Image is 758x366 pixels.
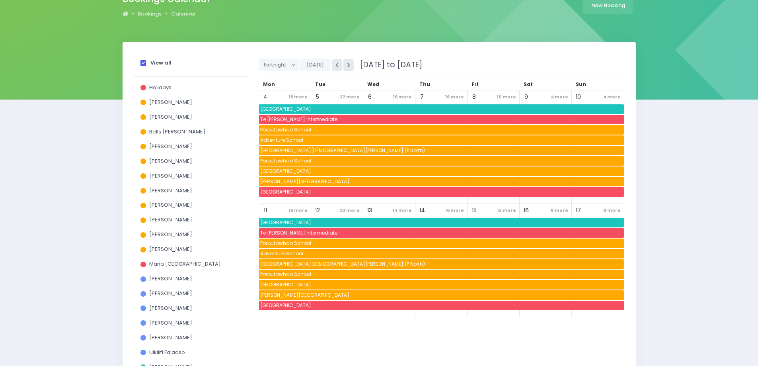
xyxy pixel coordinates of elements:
[495,92,518,102] span: 10 more
[149,201,192,209] span: [PERSON_NAME]
[149,245,192,253] span: [PERSON_NAME]
[171,10,196,18] a: Calendar
[259,104,624,114] span: Southland Girls' High School
[259,301,624,310] span: West Melton School
[149,334,192,341] span: [PERSON_NAME]
[149,128,205,135] span: Bells [PERSON_NAME]
[149,348,185,356] span: Uikilifi Fa’aoso
[149,157,192,165] span: [PERSON_NAME]
[149,216,192,223] span: [PERSON_NAME]
[601,92,623,102] span: 4 more
[312,92,323,102] span: 5
[149,319,192,327] span: [PERSON_NAME]
[315,81,325,88] span: Tue
[521,205,532,216] span: 16
[259,187,624,197] span: West Melton School
[469,92,479,102] span: 8
[259,239,624,248] span: Poroutawhao School
[150,59,171,67] strong: View all
[259,125,624,135] span: Poroutawhao School
[259,59,299,71] button: Fortnight
[149,172,192,180] span: [PERSON_NAME]
[469,205,479,216] span: 15
[364,92,375,102] span: 6
[149,290,192,297] span: [PERSON_NAME]
[419,81,430,88] span: Thu
[367,81,379,88] span: Wed
[524,81,533,88] span: Sat
[149,304,192,312] span: [PERSON_NAME]
[259,146,624,155] span: Our Lady of Lourdes School (P North)
[260,92,271,102] span: 4
[443,92,466,102] span: 16 more
[259,259,624,269] span: Our Lady of Lourdes School (P North)
[149,84,171,91] span: Holidays
[138,10,162,18] a: Bookings
[149,231,192,238] span: [PERSON_NAME]
[259,280,624,290] span: Te Ra School
[259,290,624,300] span: Glen Oroua School
[549,92,570,102] span: 4 more
[300,59,331,71] button: [DATE]
[259,115,624,124] span: Te Oraka Shirley Intermediate
[286,205,310,216] span: 19 more
[495,205,518,216] span: 12 more
[601,205,623,216] span: 8 more
[286,92,310,102] span: 19 more
[259,156,624,166] span: Poroutawhao School
[260,205,271,216] span: 11
[573,92,584,102] span: 10
[472,81,478,88] span: Fri
[259,270,624,279] span: Poroutawhao School
[259,166,624,176] span: Te Ra School
[364,205,375,216] span: 13
[264,59,288,71] span: Fortnight
[417,205,427,216] span: 14
[149,275,192,282] span: [PERSON_NAME]
[259,177,624,186] span: Glen Oroua School
[338,92,362,102] span: 22 more
[390,205,414,216] span: 14 more
[149,113,192,121] span: [PERSON_NAME]
[263,81,275,88] span: Mon
[573,205,584,216] span: 17
[149,98,192,106] span: [PERSON_NAME]
[259,249,624,258] span: Adventure School
[417,92,427,102] span: 7
[549,205,570,216] span: 8 more
[312,205,323,216] span: 12
[443,205,466,216] span: 16 more
[259,218,624,227] span: Southland Girls' High School
[149,260,221,268] span: Mana [GEOGRAPHIC_DATA]
[576,81,586,88] span: Sun
[391,92,414,102] span: 16 more
[337,205,362,216] span: 20 more
[149,187,192,194] span: [PERSON_NAME]
[259,228,624,238] span: Te Oraka Shirley Intermediate
[355,59,422,70] span: [DATE] to [DATE]
[149,143,192,150] span: [PERSON_NAME]
[521,92,532,102] span: 9
[259,135,624,145] span: Adventure School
